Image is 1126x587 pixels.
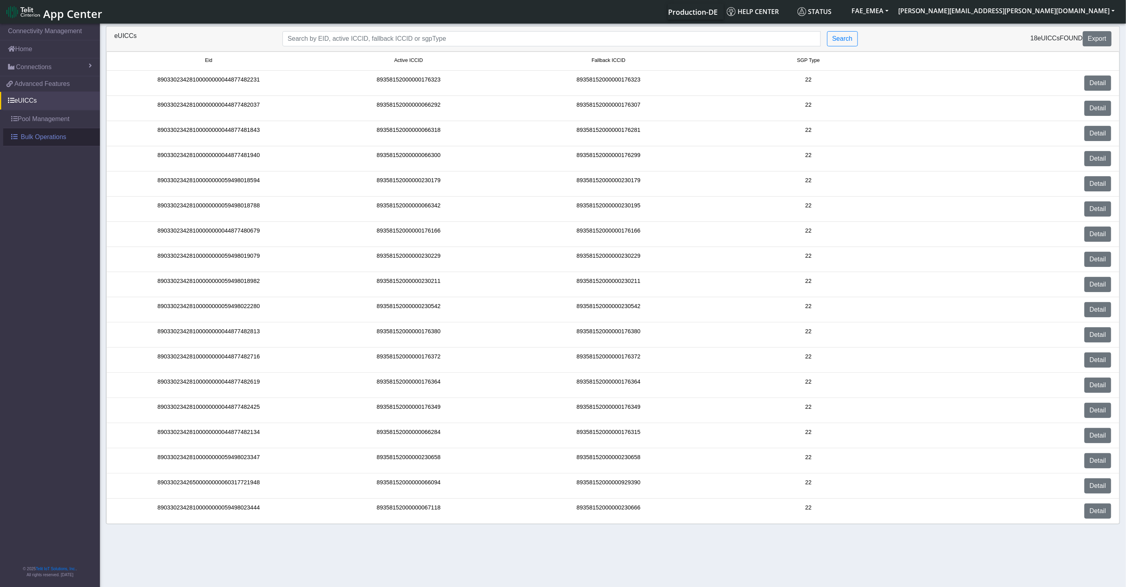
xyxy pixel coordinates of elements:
[308,101,508,116] div: 89358152000000066292
[509,101,708,116] div: 89358152000000176307
[109,151,308,166] div: 89033023428100000000044877481940
[308,252,508,267] div: 89358152000000230229
[708,378,908,393] div: 22
[708,252,908,267] div: 22
[1084,151,1111,166] a: Detail
[109,302,308,317] div: 89033023428100000000059498022280
[592,57,626,64] span: Fallback ICCID
[308,277,508,292] div: 89358152000000230211
[308,151,508,166] div: 89358152000000066300
[1084,76,1111,91] a: Detail
[308,403,508,418] div: 89358152000000176349
[509,176,708,191] div: 89358152000000230179
[308,227,508,242] div: 89358152000000176166
[308,352,508,368] div: 89358152000000176372
[798,7,806,16] img: status.svg
[798,7,832,16] span: Status
[509,252,708,267] div: 89358152000000230229
[308,428,508,443] div: 89358152000000066284
[394,57,423,64] span: Active ICCID
[109,453,308,468] div: 89033023428100000000059498023347
[14,79,70,89] span: Advanced Features
[109,503,308,519] div: 89033023428100000000059498023444
[708,277,908,292] div: 22
[708,201,908,217] div: 22
[509,302,708,317] div: 89358152000000230542
[1084,478,1111,493] a: Detail
[3,110,100,128] a: Pool Management
[109,403,308,418] div: 89033023428100000000044877482425
[109,478,308,493] div: 89033023426500000000060317721948
[1060,35,1083,42] span: found
[509,403,708,418] div: 89358152000000176349
[724,4,794,20] a: Help center
[708,503,908,519] div: 22
[708,126,908,141] div: 22
[509,503,708,519] div: 89358152000000230666
[827,31,858,46] button: Search
[708,403,908,418] div: 22
[109,428,308,443] div: 89033023428100000000044877482134
[108,31,277,46] div: eUICCs
[708,478,908,493] div: 22
[308,378,508,393] div: 89358152000000176364
[1084,378,1111,393] a: Detail
[308,503,508,519] div: 89358152000000067118
[16,62,52,72] span: Connections
[708,302,908,317] div: 22
[1084,453,1111,468] a: Detail
[1084,126,1111,141] a: Detail
[109,227,308,242] div: 89033023428100000000044877480679
[308,201,508,217] div: 89358152000000066342
[1084,101,1111,116] a: Detail
[109,352,308,368] div: 89033023428100000000044877482716
[109,76,308,91] div: 89033023428100000000044877482231
[1084,352,1111,368] a: Detail
[1084,277,1111,292] a: Detail
[847,4,893,18] button: FAE_EMEA
[6,3,101,20] a: App Center
[727,7,736,16] img: knowledge.svg
[668,4,717,20] a: Your current platform instance
[1031,35,1038,42] span: 18
[308,302,508,317] div: 89358152000000230542
[727,7,779,16] span: Help center
[1084,403,1111,418] a: Detail
[797,57,820,64] span: SGP Type
[509,201,708,217] div: 89358152000000230195
[708,453,908,468] div: 22
[1084,302,1111,317] a: Detail
[43,6,102,21] span: App Center
[3,128,100,146] a: Bulk Operations
[509,327,708,342] div: 89358152000000176380
[1038,35,1060,42] span: eUICCs
[509,428,708,443] div: 89358152000000176315
[109,327,308,342] div: 89033023428100000000044877482813
[708,352,908,368] div: 22
[708,176,908,191] div: 22
[708,327,908,342] div: 22
[509,227,708,242] div: 89358152000000176166
[794,4,847,20] a: Status
[1084,201,1111,217] a: Detail
[1084,227,1111,242] a: Detail
[509,378,708,393] div: 89358152000000176364
[36,567,76,571] a: Telit IoT Solutions, Inc.
[708,227,908,242] div: 22
[282,31,821,46] input: Search...
[308,126,508,141] div: 89358152000000066318
[109,252,308,267] div: 89033023428100000000059498019079
[308,176,508,191] div: 89358152000000230179
[668,7,718,17] span: Production-DE
[1084,327,1111,342] a: Detail
[509,277,708,292] div: 89358152000000230211
[509,151,708,166] div: 89358152000000176299
[509,126,708,141] div: 89358152000000176281
[109,378,308,393] div: 89033023428100000000044877482619
[509,76,708,91] div: 89358152000000176323
[509,478,708,493] div: 89358152000000929390
[708,428,908,443] div: 22
[109,126,308,141] div: 89033023428100000000044877481843
[1084,503,1111,519] a: Detail
[893,4,1120,18] button: [PERSON_NAME][EMAIL_ADDRESS][PERSON_NAME][DOMAIN_NAME]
